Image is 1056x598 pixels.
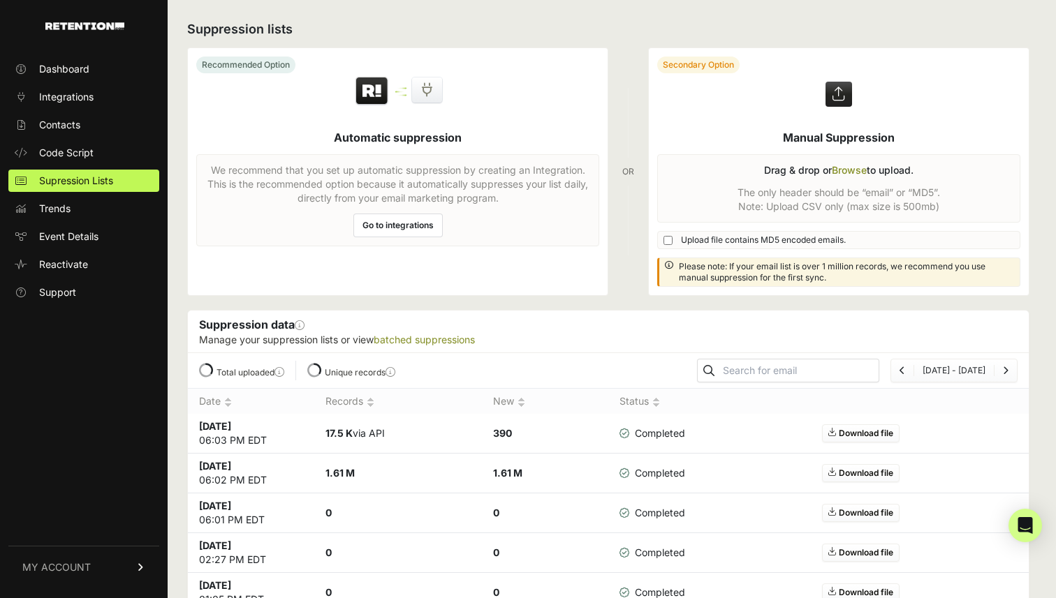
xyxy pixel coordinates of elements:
[8,86,159,108] a: Integrations
[325,467,355,479] strong: 1.61 M
[45,22,124,30] img: Retention.com
[374,334,475,345] a: batched suppressions
[8,253,159,276] a: Reactivate
[822,424,900,442] a: Download file
[199,579,231,591] strong: [DATE]
[325,427,353,439] strong: 17.5 K
[196,57,295,73] div: Recommended Option
[39,285,76,299] span: Support
[39,62,89,76] span: Dashboard
[619,466,685,480] span: Completed
[39,146,94,160] span: Code Script
[39,230,98,244] span: Event Details
[518,397,525,408] img: no_sort-eaf950dc5ab64cae54d48a5578032e96f70b2ecb7d747501f34c8f2db400fb66.gif
[353,214,443,237] a: Go to integrations
[8,142,159,164] a: Code Script
[8,114,159,136] a: Contacts
[622,47,634,296] div: OR
[681,234,846,246] span: Upload file contains MD5 encoded emails.
[822,544,900,562] a: Download file
[205,163,590,205] p: We recommend that you set up automatic suppression by creating an Integration. This is the recomm...
[187,20,1029,39] h2: Suppression lists
[890,359,1018,382] nav: Page navigation
[619,506,685,520] span: Completed
[482,389,608,414] th: New
[188,414,314,454] td: 06:03 PM EDT
[224,397,232,408] img: no_sort-eaf950dc5ab64cae54d48a5578032e96f70b2ecb7d747501f34c8f2db400fb66.gif
[619,546,685,560] span: Completed
[39,118,80,132] span: Contacts
[199,333,1018,347] p: Manage your suppression lists or view
[8,58,159,80] a: Dashboard
[8,225,159,248] a: Event Details
[314,389,483,414] th: Records
[188,493,314,533] td: 06:01 PM EDT
[39,257,88,271] span: Reactivate
[493,586,499,598] strong: 0
[395,87,406,89] img: integration
[188,454,314,493] td: 06:02 PM EDT
[188,389,314,414] th: Date
[1009,509,1042,542] div: Open Intercom Messenger
[39,174,113,188] span: Supression Lists
[8,546,159,588] a: MY ACCOUNT
[39,202,71,216] span: Trends
[199,539,231,551] strong: [DATE]
[325,586,332,598] strong: 0
[619,426,685,440] span: Completed
[314,414,483,454] td: via API
[325,546,332,558] strong: 0
[188,533,314,573] td: 02:27 PM EDT
[367,397,374,408] img: no_sort-eaf950dc5ab64cae54d48a5578032e96f70b2ecb7d747501f34c8f2db400fb66.gif
[334,129,462,146] h5: Automatic suppression
[493,546,499,558] strong: 0
[493,427,512,439] strong: 390
[822,504,900,522] a: Download file
[8,197,159,220] a: Trends
[608,389,696,414] th: Status
[8,281,159,304] a: Support
[720,361,879,380] input: Search for email
[652,397,660,408] img: no_sort-eaf950dc5ab64cae54d48a5578032e96f70b2ecb7d747501f34c8f2db400fb66.gif
[217,367,284,378] label: Total uploaded
[822,464,900,482] a: Download file
[395,94,406,96] img: integration
[325,507,332,518] strong: 0
[914,365,994,376] li: [DATE] - [DATE]
[900,365,905,375] a: Previous
[188,311,1029,352] div: Suppression data
[39,90,94,104] span: Integrations
[1003,365,1009,375] a: Next
[493,467,522,479] strong: 1.61 M
[199,500,231,511] strong: [DATE]
[663,236,673,245] input: Upload file contains MD5 encoded emails.
[199,460,231,472] strong: [DATE]
[325,367,395,378] label: Unique records
[199,420,231,432] strong: [DATE]
[493,507,499,518] strong: 0
[354,76,390,107] img: Retention
[8,170,159,192] a: Supression Lists
[395,91,406,93] img: integration
[22,560,91,574] span: MY ACCOUNT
